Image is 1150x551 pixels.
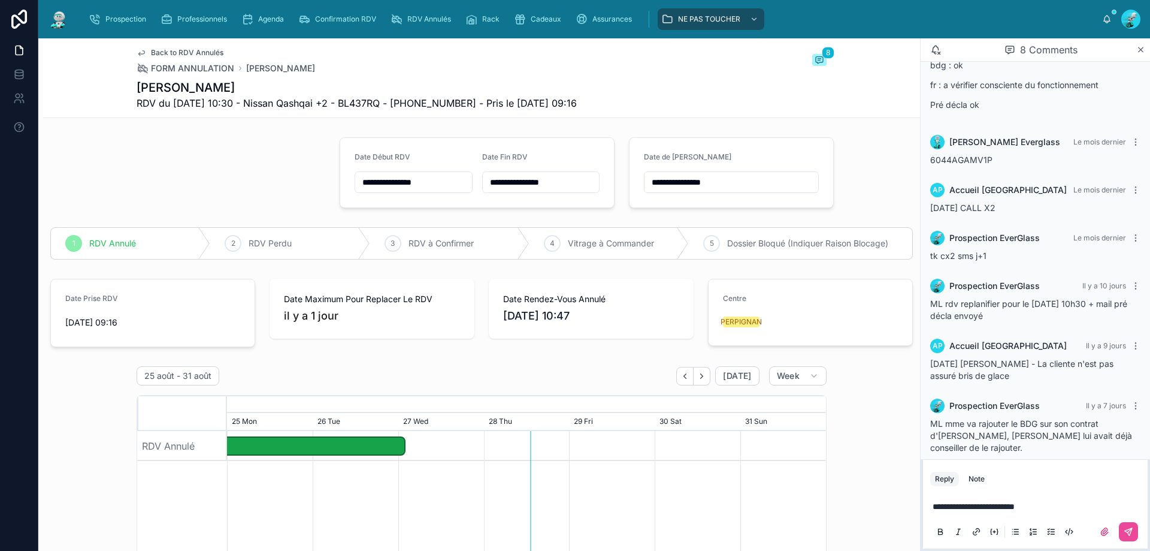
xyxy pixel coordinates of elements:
span: Le mois dernier [1073,137,1126,146]
span: ML rdv replanifier pour le [DATE] 10h30 + mail pré décla envoyé [930,299,1127,321]
span: Dossier Bloqué (Indiquer Raison Blocage) [727,237,888,249]
span: tk cx2 sms j+1 [930,251,986,261]
span: RDV Annulés [407,14,451,24]
span: Prospection [105,14,146,24]
p: il y a 1 jour [284,308,338,324]
span: Agenda [258,14,284,24]
a: Rack [462,8,508,30]
span: Vitrage à Commander [568,237,654,249]
span: 8 Comments [1020,43,1078,57]
span: Date Rendez-Vous Annulé [503,293,679,305]
span: 4 [550,239,555,248]
div: RDV Annulé [137,431,227,461]
div: 30 Sat [655,413,740,431]
span: 3 [391,239,395,248]
span: AP [933,341,943,351]
span: [DATE] [PERSON_NAME] - La cliente n'est pas assuré bris de glace [930,359,1113,381]
span: Prospection EverGlass [949,280,1040,292]
span: 2 [231,239,235,248]
span: RDV Perdu [249,237,292,249]
span: [DATE] 09:16 [65,317,240,329]
span: Date Prise RDV [65,294,118,303]
a: Professionnels [157,8,235,30]
span: Il y a 10 jours [1082,281,1126,290]
span: 1 [72,239,75,248]
span: 5 [710,239,714,248]
a: NE PAS TOUCHER [658,8,764,30]
span: [DATE] [723,371,751,381]
span: FORM ANNULATION [151,62,234,74]
span: Date Début RDV [355,152,410,161]
span: Accueil [GEOGRAPHIC_DATA] [949,184,1067,196]
span: NE PAS TOUCHER [678,14,740,24]
p: bdg : ok [930,59,1140,71]
span: Il y a 9 jours [1086,341,1126,350]
span: 6044AGAMV1P [930,155,992,165]
span: Rack [482,14,500,24]
div: 27 Wed [398,413,484,431]
span: Professionnels [177,14,227,24]
h2: 25 août - 31 août [144,370,211,382]
a: Assurances [572,8,640,30]
span: ML mme va rajouter le BDG sur son contrat d'[PERSON_NAME], [PERSON_NAME] lui avait déjà conseille... [930,418,1132,453]
span: [DATE] CALL X2 [930,203,995,213]
span: Accueil [GEOGRAPHIC_DATA] [949,340,1067,352]
p: fr : a vérifier consciente du fonctionnement [930,79,1140,91]
span: Date Fin RDV [482,152,528,161]
button: Note [964,472,989,486]
span: Assurances [592,14,632,24]
div: Note [969,474,985,484]
button: Week [769,366,827,386]
div: 31 Sun [740,413,826,431]
div: 26 Tue [313,413,398,431]
span: RDV Annulé [89,237,136,249]
a: Cadeaux [510,8,570,30]
span: 8 [822,47,834,59]
div: scrollable content [79,6,1102,32]
span: Le mois dernier [1073,233,1126,242]
span: Back to RDV Annulés [151,48,223,58]
a: Prospection [85,8,155,30]
div: PERPIGNAN [721,317,762,327]
span: [DATE] 10:47 [503,308,679,324]
span: Il y a 7 jours [1086,401,1126,410]
span: Prospection EverGlass [949,400,1040,412]
a: RDV Annulés [387,8,459,30]
button: Reply [930,472,959,486]
div: 28 Thu [484,413,570,431]
div: 25 Mon [227,413,313,431]
span: Cadeaux [531,14,561,24]
h1: [PERSON_NAME] [137,79,577,96]
span: Date Maximum Pour Replacer Le RDV [284,293,460,305]
span: RDV à Confirmer [408,237,474,249]
div: 29 Fri [569,413,655,431]
span: [PERSON_NAME] Everglass [949,136,1060,148]
span: AP [933,185,943,195]
a: Back to RDV Annulés [137,48,223,58]
a: Agenda [238,8,292,30]
a: [PERSON_NAME] [246,62,315,74]
p: Pré décla ok [930,98,1140,111]
span: Prospection EverGlass [949,232,1040,244]
a: Confirmation RDV [295,8,385,30]
button: 8 [812,54,827,68]
img: App logo [48,10,69,29]
span: Le mois dernier [1073,185,1126,194]
a: FORM ANNULATION [137,62,234,74]
span: Date de [PERSON_NAME] [644,152,731,161]
span: Centre [723,294,746,303]
span: Week [777,371,800,381]
span: RDV du [DATE] 10:30 - Nissan Qashqai +2 - BL437RQ - [PHONE_NUMBER] - Pris le [DATE] 09:16 [137,96,577,110]
span: Confirmation RDV [315,14,376,24]
button: [DATE] [715,366,759,386]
